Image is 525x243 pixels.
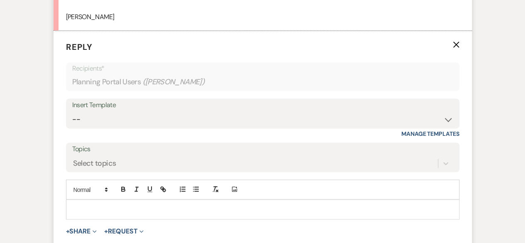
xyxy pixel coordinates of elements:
[66,12,459,22] p: [PERSON_NAME]
[142,76,205,88] span: ( [PERSON_NAME] )
[104,228,144,234] button: Request
[66,42,93,52] span: Reply
[66,228,97,234] button: Share
[72,99,453,111] div: Insert Template
[401,130,459,137] a: Manage Templates
[72,143,453,155] label: Topics
[72,63,453,74] p: Recipients*
[66,228,70,234] span: +
[104,228,108,234] span: +
[72,74,453,90] div: Planning Portal Users
[73,157,116,169] div: Select topics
